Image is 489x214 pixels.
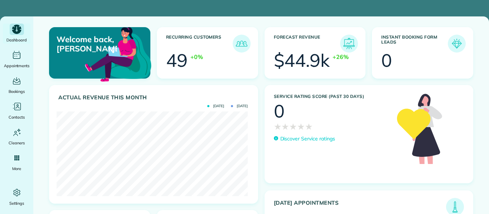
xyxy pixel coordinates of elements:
h3: Instant Booking Form Leads [381,35,448,53]
h3: Forecast Revenue [274,35,340,53]
a: Dashboard [3,24,30,44]
a: Discover Service ratings [274,135,335,143]
img: icon_forecast_revenue-8c13a41c7ed35a8dcfafea3cbb826a0462acb37728057bba2d056411b612bbbe.png [342,36,356,51]
div: 0 [381,51,392,69]
span: Settings [9,200,24,207]
span: ★ [281,120,289,133]
div: +26% [333,53,349,61]
p: Discover Service ratings [280,135,335,143]
span: More [12,165,21,172]
img: icon_form_leads-04211a6a04a5b2264e4ee56bc0799ec3eb69b7e499cbb523a139df1d13a81ae0.png [450,36,464,51]
a: Appointments [3,49,30,69]
span: [DATE] [207,104,224,108]
div: 49 [166,51,188,69]
span: ★ [305,120,313,133]
img: icon_todays_appointments-901f7ab196bb0bea1936b74009e4eb5ffbc2d2711fa7634e0d609ed5ef32b18b.png [448,200,462,214]
img: dashboard_welcome-42a62b7d889689a78055ac9021e634bf52bae3f8056760290aed330b23ab8690.png [83,19,153,88]
div: $44.9k [274,51,330,69]
span: Cleaners [9,139,25,146]
h3: Service Rating score (past 30 days) [274,94,390,99]
a: Settings [3,187,30,207]
span: ★ [297,120,305,133]
div: 0 [274,102,285,120]
h3: Recurring Customers [166,35,233,53]
a: Contacts [3,101,30,121]
span: ★ [289,120,297,133]
a: Cleaners [3,126,30,146]
span: Contacts [9,114,25,121]
span: [DATE] [231,104,248,108]
h3: Actual Revenue this month [58,94,251,101]
span: Dashboard [6,36,27,44]
img: icon_recurring_customers-cf858462ba22bcd05b5a5880d41d6543d210077de5bb9ebc9590e49fd87d84ed.png [234,36,249,51]
a: Bookings [3,75,30,95]
span: ★ [274,120,282,133]
div: +0% [190,53,203,61]
span: Appointments [4,62,30,69]
p: Welcome back, [PERSON_NAME]! [57,35,117,54]
span: Bookings [9,88,25,95]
